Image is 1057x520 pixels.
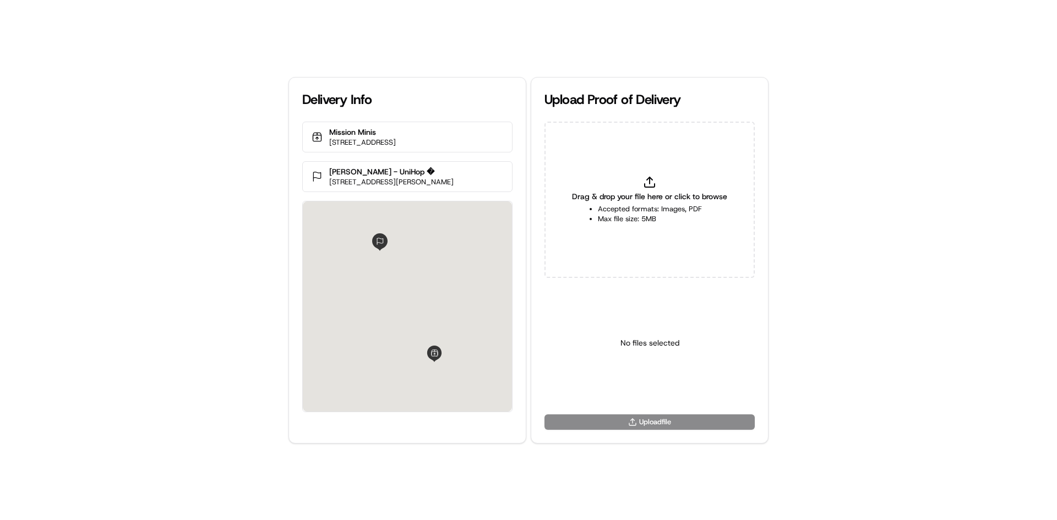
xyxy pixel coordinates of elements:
p: [PERSON_NAME] - UniHop � [329,166,454,177]
p: [STREET_ADDRESS] [329,138,396,147]
div: Upload Proof of Delivery [544,91,755,108]
p: Mission Minis [329,127,396,138]
div: Delivery Info [302,91,513,108]
li: Max file size: 5MB [598,214,702,224]
li: Accepted formats: Images, PDF [598,204,702,214]
p: [STREET_ADDRESS][PERSON_NAME] [329,177,454,187]
p: No files selected [620,337,679,348]
span: Drag & drop your file here or click to browse [572,191,727,202]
